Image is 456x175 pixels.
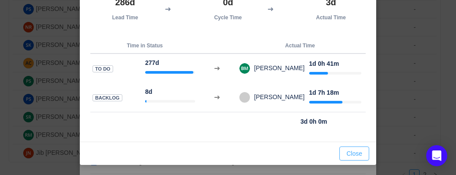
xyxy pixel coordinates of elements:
[250,64,305,71] span: [PERSON_NAME]
[235,38,366,54] th: Actual Time
[145,59,159,66] strong: 277d
[426,145,447,166] div: Open Intercom Messenger
[239,63,250,74] img: BM-5.png
[309,60,339,67] strong: 1d 0h 41m
[90,38,199,54] th: Time in Status
[93,94,122,102] span: Backlog
[300,118,327,125] strong: 3d 0h 0m
[93,65,113,73] span: To Do
[339,146,369,161] button: Close
[309,89,339,96] strong: 1d 7h 18m
[250,93,305,100] span: [PERSON_NAME]
[145,88,152,95] strong: 8d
